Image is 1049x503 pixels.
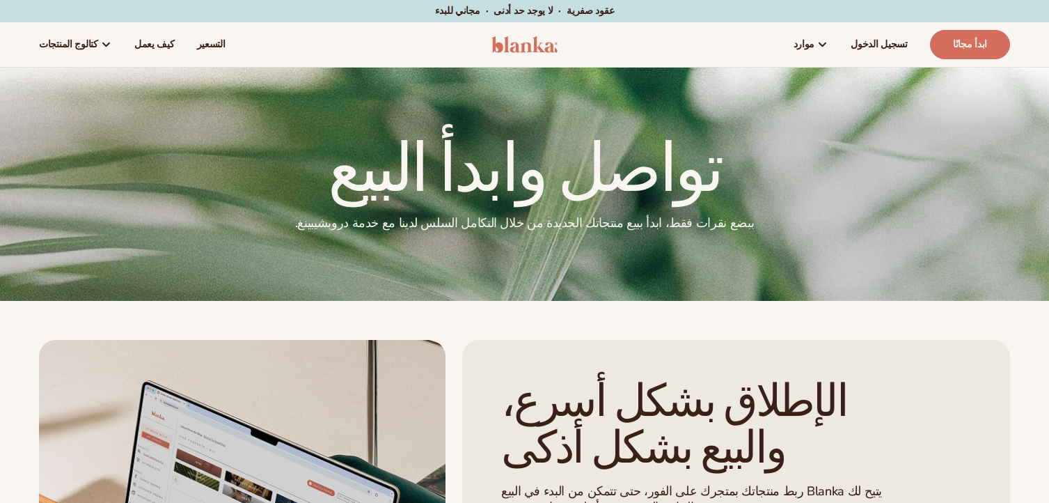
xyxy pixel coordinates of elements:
font: كتالوج المنتجات [39,38,98,51]
font: تسجيل الدخول [851,38,908,51]
a: ابدأ مجانًا [930,30,1010,59]
img: الشعار [491,36,558,53]
font: ابدأ مجانًا [953,38,987,51]
font: والبيع بشكل أذكى [501,421,785,476]
font: كيف يعمل [134,38,175,51]
a: التسعير [186,22,237,67]
a: كيف يعمل [123,22,186,67]
font: ببضع نقرات فقط، ابدأ ببيع منتجاتك الجديدة من خلال التكامل السلس لدينا مع خدمة دروبشيبينغ. [295,215,754,231]
a: كتالوج المنتجات [28,22,123,67]
font: تواصل وابدأ البيع [328,130,721,211]
font: الإطلاق بشكل أسرع، [501,375,847,429]
a: تسجيل الدخول [839,22,919,67]
font: مجاني للبدء [435,4,480,17]
font: · [558,4,561,17]
font: موارد [794,38,815,51]
font: لا يوجد حد أدنى [494,4,553,17]
a: موارد [782,22,840,67]
font: عقود صفرية [567,4,614,17]
iframe: الدردشة المباشرة عبر الاتصال الداخلي [1001,456,1034,489]
font: · [486,4,489,17]
font: التسعير [197,38,226,51]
